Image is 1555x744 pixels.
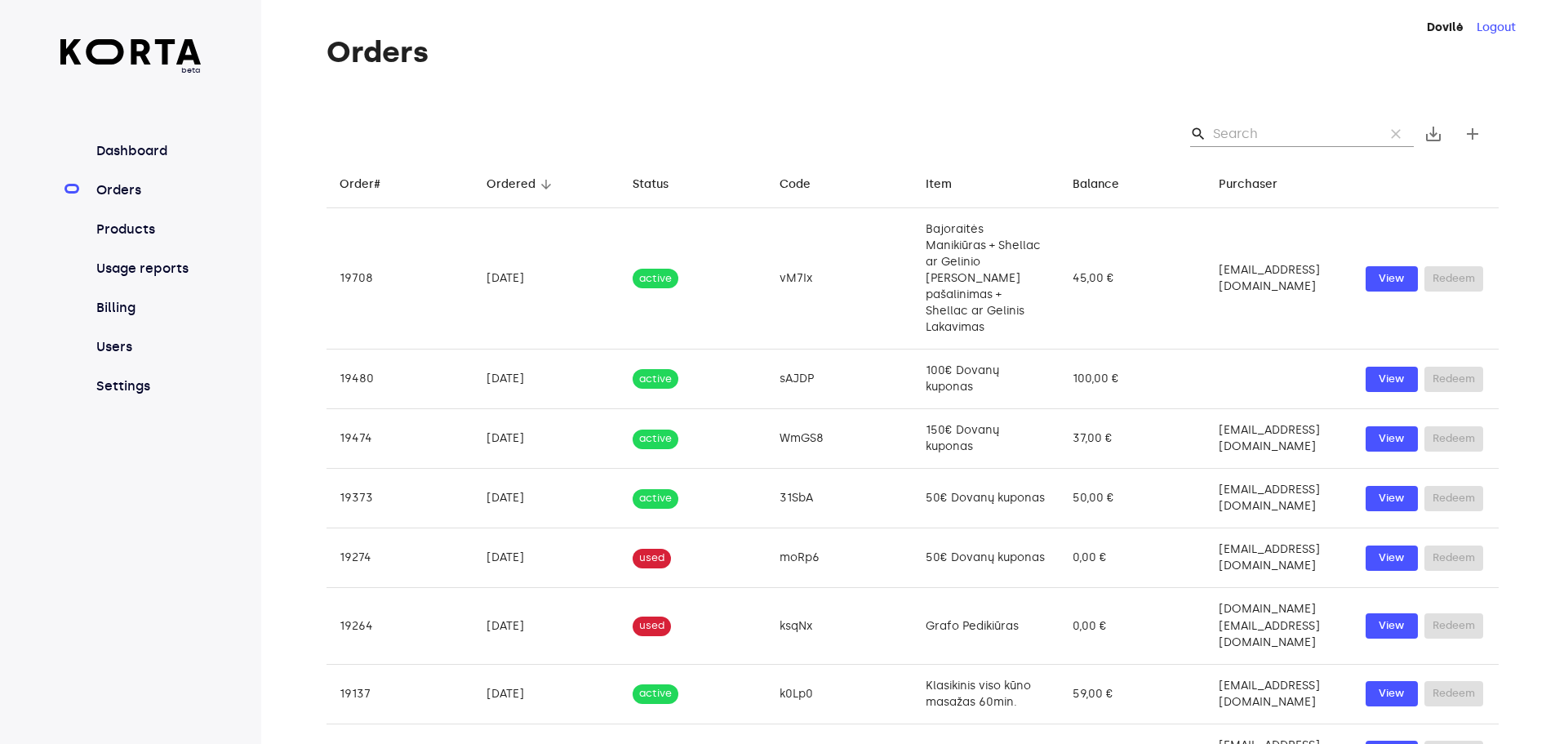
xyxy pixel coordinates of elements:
span: View [1374,617,1410,635]
td: [DATE] [473,469,620,528]
button: View [1366,266,1418,292]
span: Item [926,175,973,194]
strong: Dovilė [1427,20,1464,34]
td: sAJDP [766,350,913,409]
td: [DATE] [473,350,620,409]
span: Status [633,175,690,194]
td: [EMAIL_ADDRESS][DOMAIN_NAME] [1206,409,1353,469]
button: Logout [1477,20,1516,36]
a: Orders [93,180,202,200]
div: Item [926,175,952,194]
td: 19373 [327,469,473,528]
span: active [633,431,678,447]
span: beta [60,65,202,76]
button: View [1366,367,1418,392]
td: 50,00 € [1060,469,1206,528]
span: View [1374,684,1410,703]
div: Order# [340,175,380,194]
span: active [633,686,678,702]
span: Purchaser [1219,175,1299,194]
a: Dashboard [93,141,202,161]
a: Billing [93,298,202,318]
a: View [1366,486,1418,511]
span: View [1374,270,1410,288]
td: WmGS8 [766,409,913,469]
td: [EMAIL_ADDRESS][DOMAIN_NAME] [1206,208,1353,350]
td: 100€ Dovanų kuponas [913,350,1060,409]
td: 31SbA [766,469,913,528]
td: 50€ Dovanų kuponas [913,528,1060,588]
button: View [1366,613,1418,639]
td: Bajoraitės Manikiūras + Shellac ar Gelinio [PERSON_NAME] pašalinimas + Shellac ar Gelinis Lakavimas [913,208,1060,350]
span: View [1374,489,1410,508]
td: 0,00 € [1060,588,1206,664]
button: Export [1414,114,1453,154]
a: Settings [93,376,202,396]
a: beta [60,39,202,76]
button: View [1366,546,1418,571]
td: [DATE] [473,588,620,664]
a: Products [93,220,202,239]
td: ksqNx [766,588,913,664]
td: 19137 [327,664,473,724]
td: k0Lp0 [766,664,913,724]
span: used [633,618,671,634]
span: active [633,372,678,387]
td: 45,00 € [1060,208,1206,350]
span: active [633,271,678,287]
span: View [1374,549,1410,568]
td: 50€ Dovanų kuponas [913,469,1060,528]
div: Purchaser [1219,175,1277,194]
td: Grafo Pedikiūras [913,588,1060,664]
div: Code [780,175,811,194]
a: Usage reports [93,259,202,278]
span: save_alt [1424,124,1443,144]
td: 19264 [327,588,473,664]
button: Create new gift card [1453,114,1492,154]
div: Balance [1073,175,1119,194]
span: Code [780,175,832,194]
td: [DATE] [473,409,620,469]
td: [EMAIL_ADDRESS][DOMAIN_NAME] [1206,528,1353,588]
td: 59,00 € [1060,664,1206,724]
span: arrow_downward [539,177,553,192]
td: vM7Ix [766,208,913,350]
span: View [1374,430,1410,448]
td: [DATE] [473,208,620,350]
td: 19480 [327,350,473,409]
td: [DATE] [473,528,620,588]
span: View [1374,370,1410,389]
td: 19474 [327,409,473,469]
span: Search [1190,126,1206,142]
td: Klasikinis viso kūno masažas 60min. [913,664,1060,724]
td: [EMAIL_ADDRESS][DOMAIN_NAME] [1206,469,1353,528]
span: Balance [1073,175,1140,194]
span: add [1463,124,1482,144]
td: [DOMAIN_NAME][EMAIL_ADDRESS][DOMAIN_NAME] [1206,588,1353,664]
span: used [633,550,671,566]
button: View [1366,426,1418,452]
button: View [1366,681,1418,706]
span: Ordered [486,175,557,194]
div: Status [633,175,669,194]
a: Users [93,337,202,357]
img: Korta [60,39,202,65]
td: 100,00 € [1060,350,1206,409]
td: [EMAIL_ADDRESS][DOMAIN_NAME] [1206,664,1353,724]
td: 0,00 € [1060,528,1206,588]
td: 150€ Dovanų kuponas [913,409,1060,469]
span: Order# [340,175,402,194]
span: active [633,491,678,506]
td: 19708 [327,208,473,350]
td: 37,00 € [1060,409,1206,469]
h1: Orders [327,36,1499,69]
td: [DATE] [473,664,620,724]
div: Ordered [486,175,535,194]
td: moRp6 [766,528,913,588]
td: 19274 [327,528,473,588]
